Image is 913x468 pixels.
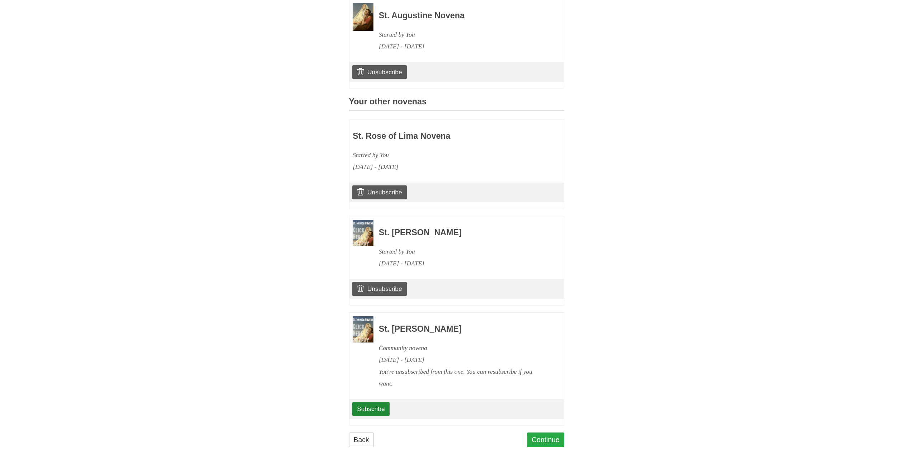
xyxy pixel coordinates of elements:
h3: St. Rose of Lima Novena [353,132,518,141]
div: [DATE] - [DATE] [379,257,545,269]
div: Started by You [353,149,518,161]
a: Continue [527,432,564,447]
a: Subscribe [352,402,389,416]
h3: St. Augustine Novena [379,11,545,20]
div: [DATE] - [DATE] [379,354,545,366]
div: Community novena [379,342,545,354]
div: [DATE] - [DATE] [353,161,518,173]
h3: St. [PERSON_NAME] [379,228,545,237]
img: Novena image [353,3,373,30]
a: Unsubscribe [352,185,406,199]
a: Unsubscribe [352,65,406,79]
a: Back [349,432,374,447]
a: Unsubscribe [352,282,406,296]
div: Started by You [379,246,545,257]
div: You're unsubscribed from this one. You can resubscribe if you want. [379,366,545,389]
h3: St. [PERSON_NAME] [379,325,545,334]
img: Novena image [353,220,373,246]
h3: Your other novenas [349,97,564,111]
div: [DATE] - [DATE] [379,41,545,52]
div: Started by You [379,29,545,41]
img: Novena image [353,316,373,342]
